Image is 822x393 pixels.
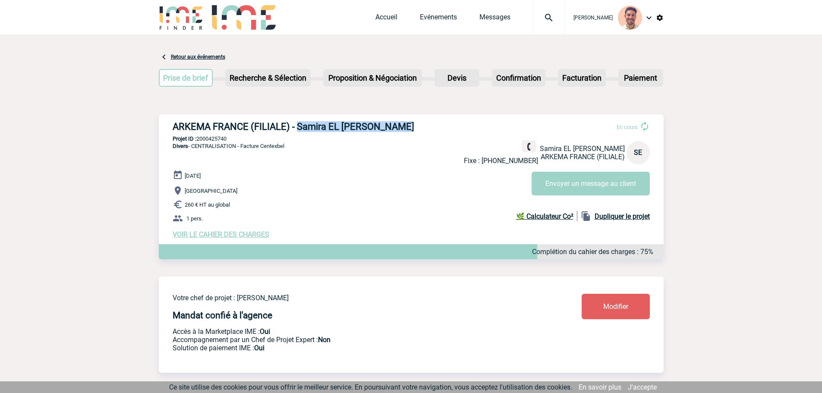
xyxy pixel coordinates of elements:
span: - CENTRALISATION - Facture Centexbel [173,143,284,149]
img: 132114-0.jpg [618,6,642,30]
b: 🌿 Calculateur Co² [516,212,573,220]
span: [DATE] [185,173,201,179]
a: VOIR LE CAHIER DES CHARGES [173,230,269,239]
h4: Mandat confié à l'agence [173,310,272,321]
p: Conformité aux process achat client, Prise en charge de la facturation, Mutualisation de plusieur... [173,344,531,352]
p: Devis [435,70,479,86]
p: Facturation [559,70,605,86]
span: SE [634,148,642,157]
p: Prestation payante [173,336,531,344]
a: Messages [479,13,510,25]
a: En savoir plus [579,383,621,391]
span: 1 pers. [186,215,203,222]
span: Modifier [603,302,628,311]
button: Envoyer un message au client [532,172,650,195]
span: En cours [617,124,638,130]
b: Oui [254,344,265,352]
b: Dupliquer le projet [595,212,650,220]
span: [GEOGRAPHIC_DATA] [185,188,237,194]
p: Paiement [619,70,662,86]
span: Ce site utilise des cookies pour vous offrir le meilleur service. En poursuivant votre navigation... [169,383,572,391]
p: Confirmation [493,70,545,86]
a: Evénements [420,13,457,25]
img: file_copy-black-24dp.png [581,211,591,221]
p: Accès à la Marketplace IME : [173,327,531,336]
span: Samira EL [PERSON_NAME] [540,145,625,153]
p: 2000425740 [159,135,664,142]
span: [PERSON_NAME] [573,15,613,21]
img: IME-Finder [159,5,204,30]
span: ARKEMA FRANCE (FILIALE) [541,153,625,161]
b: Non [318,336,331,344]
p: Proposition & Négociation [324,70,421,86]
a: Accueil [375,13,397,25]
b: Oui [260,327,270,336]
p: Fixe : [PHONE_NUMBER] [464,157,538,165]
p: Votre chef de projet : [PERSON_NAME] [173,294,531,302]
p: Recherche & Sélection [226,70,310,86]
span: Divers [173,143,188,149]
a: J'accepte [628,383,657,391]
h3: ARKEMA FRANCE (FILIALE) - Samira EL [PERSON_NAME] [173,121,431,132]
p: Prise de brief [160,70,212,86]
a: 🌿 Calculateur Co² [516,211,577,221]
span: 260 € HT au global [185,201,230,208]
img: fixe.png [525,143,533,151]
b: Projet ID : [173,135,196,142]
a: Retour aux événements [171,54,225,60]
